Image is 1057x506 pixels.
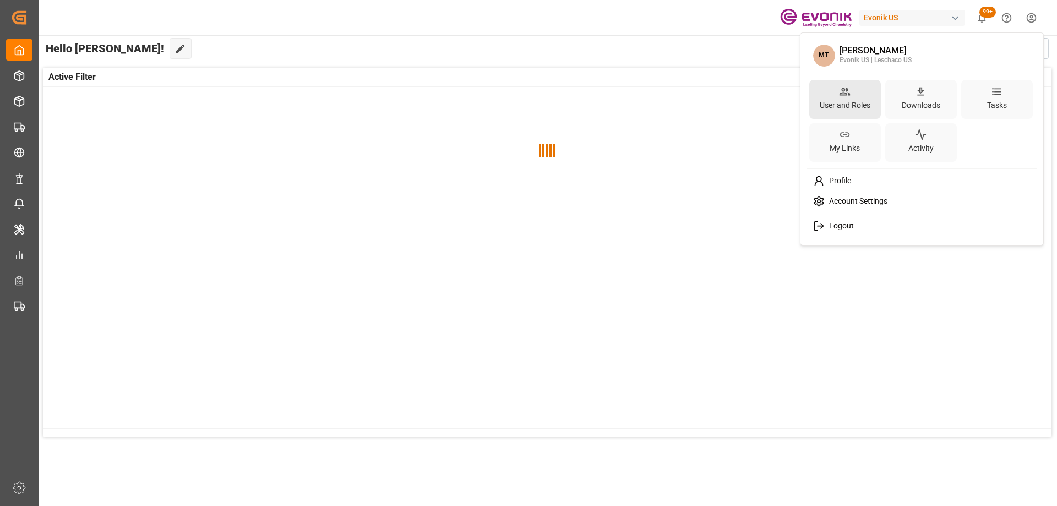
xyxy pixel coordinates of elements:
[900,97,942,113] div: Downloads
[825,176,851,186] span: Profile
[827,140,862,156] div: My Links
[985,97,1009,113] div: Tasks
[825,197,887,206] span: Account Settings
[840,56,912,66] div: Evonik US | Leschaco US
[818,97,873,113] div: User and Roles
[906,140,936,156] div: Activity
[825,221,854,231] span: Logout
[813,45,835,67] span: MT
[840,46,912,56] div: [PERSON_NAME]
